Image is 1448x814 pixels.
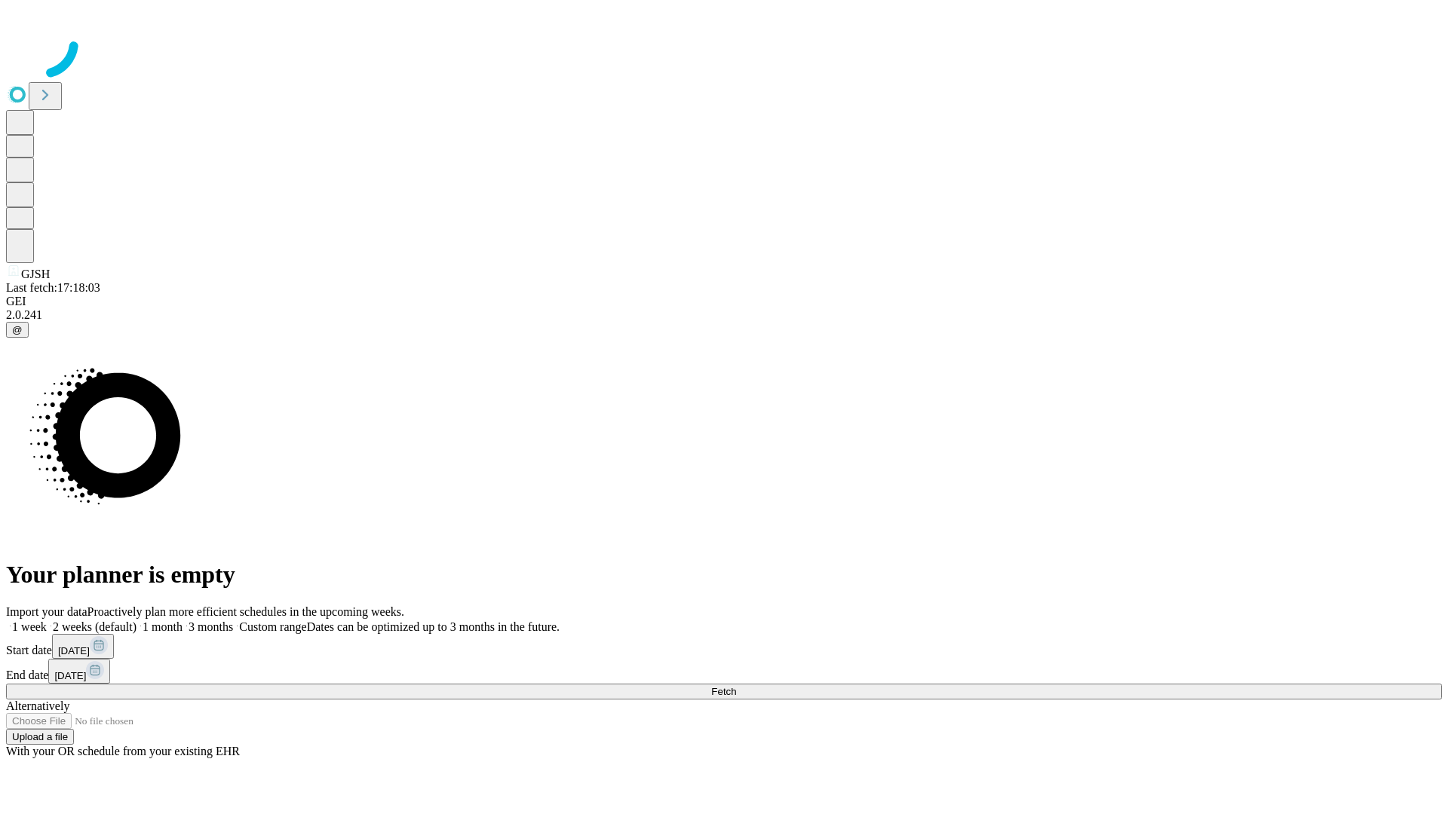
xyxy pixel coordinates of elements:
[6,295,1442,308] div: GEI
[6,322,29,338] button: @
[6,745,240,757] span: With your OR schedule from your existing EHR
[6,684,1442,699] button: Fetch
[239,620,306,633] span: Custom range
[6,634,1442,659] div: Start date
[6,561,1442,589] h1: Your planner is empty
[48,659,110,684] button: [DATE]
[12,620,47,633] span: 1 week
[307,620,560,633] span: Dates can be optimized up to 3 months in the future.
[6,281,100,294] span: Last fetch: 17:18:03
[6,729,74,745] button: Upload a file
[53,620,137,633] span: 2 weeks (default)
[6,659,1442,684] div: End date
[21,268,50,280] span: GJSH
[54,670,86,681] span: [DATE]
[143,620,183,633] span: 1 month
[52,634,114,659] button: [DATE]
[6,605,87,618] span: Import your data
[189,620,233,633] span: 3 months
[6,308,1442,322] div: 2.0.241
[6,699,69,712] span: Alternatively
[711,686,736,697] span: Fetch
[87,605,404,618] span: Proactively plan more efficient schedules in the upcoming weeks.
[12,324,23,335] span: @
[58,645,90,656] span: [DATE]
